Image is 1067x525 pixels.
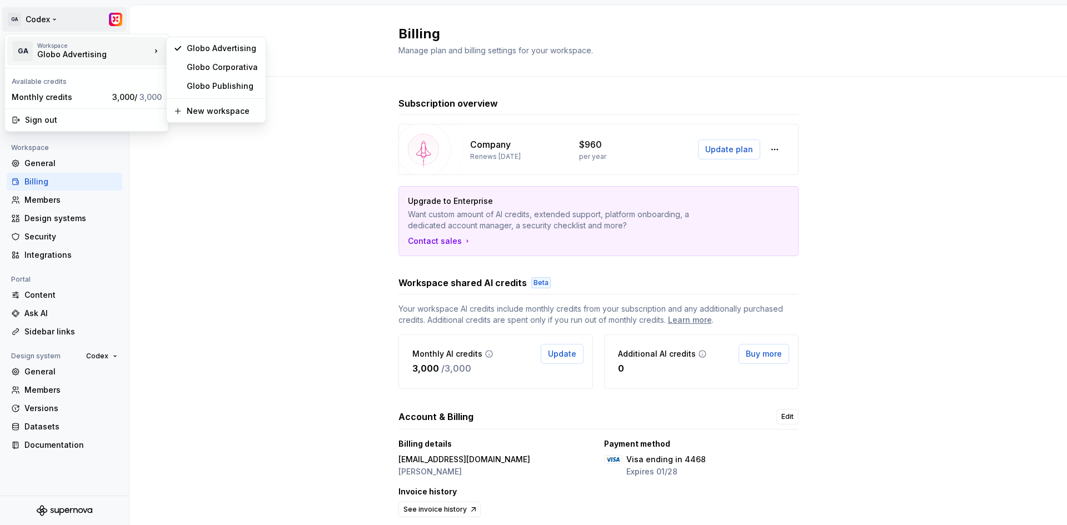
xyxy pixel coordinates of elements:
[187,62,259,73] div: Globo Corporativa
[187,43,259,54] div: Globo Advertising
[187,106,259,117] div: New workspace
[7,71,166,88] div: Available credits
[112,92,162,102] span: 3,000 /
[13,41,33,61] div: GA
[37,42,151,49] div: Workspace
[12,92,108,103] div: Monthly credits
[37,49,132,60] div: Globo Advertising
[25,114,162,126] div: Sign out
[187,81,259,92] div: Globo Publishing
[139,92,162,102] span: 3,000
